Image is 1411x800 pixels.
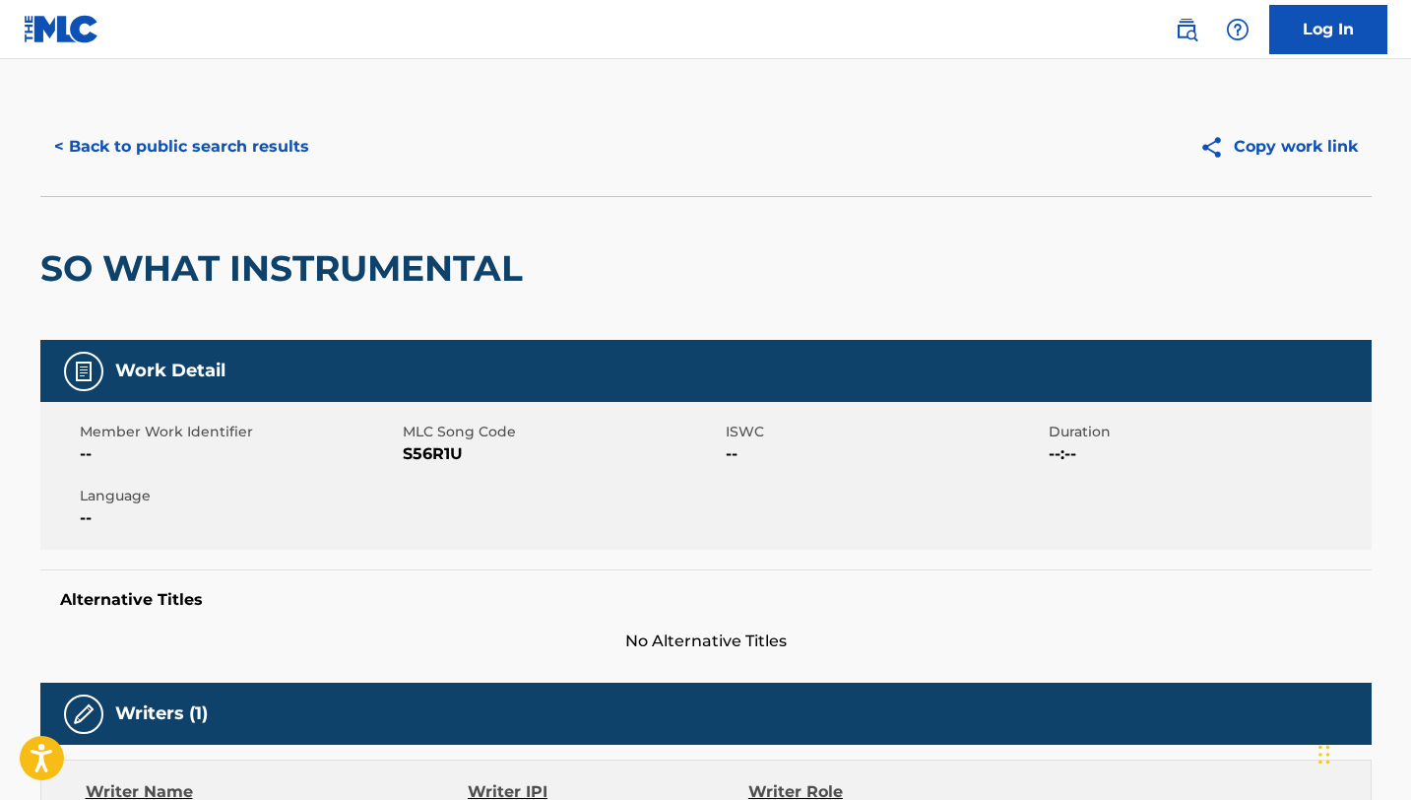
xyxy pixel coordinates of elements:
img: Copy work link [1199,135,1234,160]
span: -- [80,442,398,466]
span: No Alternative Titles [40,630,1372,653]
span: MLC Song Code [403,422,721,442]
span: -- [726,442,1044,466]
h5: Alternative Titles [60,590,1352,610]
span: Member Work Identifier [80,422,398,442]
span: Language [80,486,398,506]
img: MLC Logo [24,15,99,43]
iframe: Chat Widget [1313,705,1411,800]
div: Drag [1318,725,1330,784]
span: -- [80,506,398,530]
button: < Back to public search results [40,122,323,171]
a: Log In [1269,5,1387,54]
h2: SO WHAT INSTRUMENTAL [40,246,533,291]
div: Help [1218,10,1257,49]
img: help [1226,18,1250,41]
span: --:-- [1049,442,1367,466]
h5: Work Detail [115,360,225,382]
button: Copy work link [1186,122,1372,171]
img: Work Detail [72,360,96,383]
img: search [1175,18,1198,41]
span: Duration [1049,422,1367,442]
img: Writers [72,702,96,726]
span: S56R1U [403,442,721,466]
a: Public Search [1167,10,1206,49]
span: ISWC [726,422,1044,442]
h5: Writers (1) [115,702,208,725]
